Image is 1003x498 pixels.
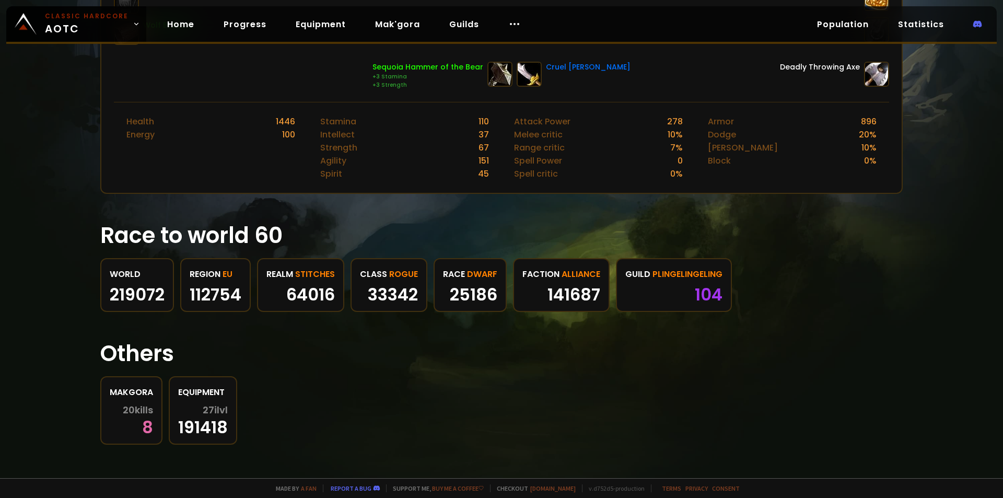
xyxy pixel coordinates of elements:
div: 10 % [861,141,877,154]
div: +3 Strength [372,81,483,89]
h1: Others [100,337,903,370]
div: Melee critic [514,128,563,141]
span: Rogue [389,268,418,281]
a: realmStitches64016 [257,258,344,312]
span: Checkout [490,484,576,492]
div: 0 [678,154,683,167]
div: Intellect [320,128,355,141]
a: Population [809,14,877,35]
div: 8 [110,405,153,435]
div: 112754 [190,287,241,303]
div: 104 [625,287,722,303]
a: Home [159,14,203,35]
div: Attack Power [514,115,570,128]
img: item-15225 [487,62,512,87]
a: Makgora20kills8 [100,376,162,445]
a: Guilds [441,14,487,35]
a: Privacy [685,484,708,492]
div: Strength [320,141,357,154]
a: Progress [215,14,275,35]
div: Energy [126,128,155,141]
div: 278 [667,115,683,128]
div: 110 [479,115,489,128]
div: Stamina [320,115,356,128]
span: Plingelingeling [652,268,722,281]
div: 151 [479,154,489,167]
h1: Race to world 60 [100,219,903,252]
a: Equipment [287,14,354,35]
a: Classic HardcoreAOTC [6,6,146,42]
div: Spell Power [514,154,562,167]
div: Health [126,115,154,128]
div: Spirit [320,167,342,180]
div: 45 [478,167,489,180]
div: Armor [708,115,734,128]
a: Statistics [890,14,952,35]
span: AOTC [45,11,129,37]
div: 25186 [443,287,497,303]
a: Mak'gora [367,14,428,35]
div: 0 % [670,167,683,180]
div: 10 % [668,128,683,141]
div: region [190,268,241,281]
div: 7 % [670,141,683,154]
a: Report a bug [331,484,371,492]
div: faction [522,268,600,281]
div: 896 [861,115,877,128]
div: race [443,268,497,281]
div: Sequoia Hammer of the Bear [372,62,483,73]
span: Made by [270,484,317,492]
div: Cruel [PERSON_NAME] [546,62,631,73]
a: [DOMAIN_NAME] [530,484,576,492]
div: World [110,268,165,281]
div: realm [266,268,335,281]
div: class [360,268,418,281]
div: Makgora [110,386,153,399]
span: Alliance [562,268,600,281]
a: classRogue33342 [351,258,427,312]
img: item-3137 [864,62,889,87]
a: factionAlliance141687 [513,258,610,312]
div: 219072 [110,287,165,303]
div: Block [708,154,731,167]
div: 191418 [178,405,228,435]
span: Support me, [386,484,484,492]
div: Agility [320,154,346,167]
div: 0 % [864,154,877,167]
div: Deadly Throwing Axe [780,62,860,73]
div: Equipment [178,386,228,399]
span: 20 kills [123,405,153,415]
a: regionEU112754 [180,258,251,312]
span: 27 ilvl [203,405,228,415]
span: EU [223,268,232,281]
div: 33342 [360,287,418,303]
div: Range critic [514,141,565,154]
div: 67 [479,141,489,154]
div: 20 % [859,128,877,141]
a: Terms [662,484,681,492]
div: Spell critic [514,167,558,180]
img: item-5191 [517,62,542,87]
div: 37 [479,128,489,141]
a: raceDwarf25186 [434,258,507,312]
small: Classic Hardcore [45,11,129,21]
span: Dwarf [467,268,497,281]
a: Buy me a coffee [432,484,484,492]
div: Dodge [708,128,736,141]
a: Equipment27ilvl191418 [169,376,237,445]
div: 64016 [266,287,335,303]
div: +3 Stamina [372,73,483,81]
a: World219072 [100,258,174,312]
a: a fan [301,484,317,492]
div: 100 [282,128,295,141]
span: Stitches [295,268,335,281]
div: guild [625,268,722,281]
span: v. d752d5 - production [582,484,645,492]
div: [PERSON_NAME] [708,141,778,154]
a: Consent [712,484,740,492]
div: 141687 [522,287,600,303]
div: 1446 [276,115,295,128]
